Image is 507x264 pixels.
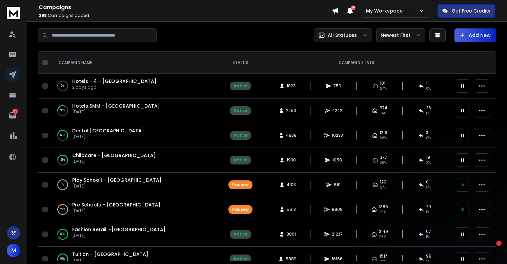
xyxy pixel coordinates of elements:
span: 21237 [332,232,343,237]
div: Active [234,256,247,262]
p: 34 % [60,107,65,114]
span: 16166 [332,256,343,262]
span: 1058 [332,157,342,163]
span: 36 % [380,160,387,166]
p: All Statuses [328,32,357,39]
td: 89%Fashion Retail. -[GEOGRAPHIC_DATA][DATE] [50,222,220,247]
span: 129 [380,179,386,185]
span: 1219 [380,130,387,135]
p: 58 % [60,157,65,163]
a: Play Schooll - [GEOGRAPHIC_DATA] [72,177,162,183]
img: logo [7,7,20,19]
p: Campaigns added [39,13,332,18]
p: [DATE] [72,159,156,164]
span: 24 % [380,86,387,91]
div: Active [234,83,247,89]
p: 27 % [60,206,65,213]
span: 21 % [380,185,386,190]
button: M [7,244,20,257]
a: Childcare - [GEOGRAPHIC_DATA] [72,152,156,159]
p: 60 % [60,132,65,139]
span: 19 [426,155,430,160]
button: Add New [454,28,496,42]
span: 0 % [426,135,431,141]
span: 181 [380,81,385,86]
div: Active [234,157,247,163]
span: 1 % [426,111,429,116]
div: Active [234,133,247,138]
td: 2%Hotels - 4 - [GEOGRAPHIC_DATA]2 days ago [50,74,220,98]
p: [DATE] [72,109,160,115]
span: 50 [351,5,356,10]
span: 610 [334,182,341,188]
span: 1823 [287,83,296,89]
p: [DATE] [72,183,162,189]
p: [DATE] [72,258,148,263]
span: 298 [39,13,47,18]
span: 0 % [426,86,431,91]
p: [DATE] [72,134,144,139]
span: 0 % [426,185,431,190]
td: 34%Hotels SMM - [GEOGRAPHIC_DATA][DATE] [50,98,220,123]
td: 1%Play Schooll - [GEOGRAPHIC_DATA][DATE] [50,173,220,197]
span: 5613 [287,207,296,212]
div: Active [234,108,247,113]
th: CAMPAIGN STATS [261,52,452,74]
p: 2 % [61,83,64,89]
span: 4242 [332,108,342,113]
span: 1 [426,81,427,86]
span: 34 % [380,111,386,116]
span: 1 [496,241,502,246]
p: [DATE] [72,208,161,214]
p: 2 days ago [72,85,157,90]
a: Pre Schools - [GEOGRAPHIC_DATA] [72,201,161,208]
span: 5889 [286,256,297,262]
button: Newest First [376,28,425,42]
span: 26 [426,105,431,111]
iframe: Intercom live chat [482,241,499,257]
p: Get Free Credits [452,7,490,14]
a: Hotels SMM - [GEOGRAPHIC_DATA] [72,103,160,109]
h1: Campaigns [39,3,332,12]
span: 1517 [380,254,387,259]
p: My Workspace [366,7,405,14]
span: 4838 [286,133,297,138]
th: CAMPAIGN NAME [50,52,220,74]
span: 3 [426,130,428,135]
a: Dental [GEOGRAPHIC_DATA] [72,127,144,134]
div: Active [234,232,247,237]
span: 10233 [332,133,343,138]
a: Hotels - 4 - [GEOGRAPHIC_DATA] [72,78,157,85]
button: Get Free Credits [438,4,495,18]
span: 2250 [286,108,296,113]
td: 27%Pre Schools - [GEOGRAPHIC_DATA][DATE] [50,197,220,222]
th: STATUS [220,52,261,74]
td: 60%Dental [GEOGRAPHIC_DATA][DATE] [50,123,220,148]
p: 89 % [60,231,65,238]
p: 219 [13,109,18,114]
span: 26 % [380,135,387,141]
span: 4103 [287,182,296,188]
span: 98 [426,254,431,259]
div: Paused [232,182,249,188]
span: Tuition - [GEOGRAPHIC_DATA] [72,251,148,258]
span: 8909 [332,207,343,212]
a: Fashion Retail. -[GEOGRAPHIC_DATA] [72,226,166,233]
p: 1 % [61,181,64,188]
span: 1930 [287,157,296,163]
span: 750 [333,83,341,89]
span: 0 [426,179,429,185]
p: 99 % [60,256,65,262]
td: 58%Childcare - [GEOGRAPHIC_DATA][DATE] [50,148,220,173]
span: 8061 [286,232,296,237]
span: 674 [380,105,387,111]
